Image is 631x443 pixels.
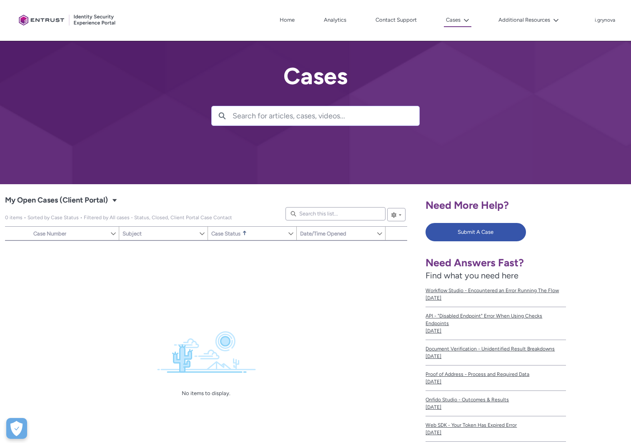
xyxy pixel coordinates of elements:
lightning-formatted-date-time: [DATE] [426,328,441,334]
span: Need More Help? [426,199,509,211]
a: Date/Time Opened [297,227,376,240]
span: My Open Cases (Client Portal) [5,194,108,207]
a: Web SDK - Your Token Has Expired Error[DATE] [426,416,566,442]
span: Onfido Studio - Outcomes & Results [426,396,566,403]
lightning-formatted-date-time: [DATE] [426,379,441,385]
button: Open Preferences [6,418,27,439]
button: Search [212,106,233,125]
span: Proof of Address - Process and Required Data [426,370,566,378]
a: Proof of Address - Process and Required Data[DATE] [426,365,566,391]
button: Submit A Case [426,223,526,241]
lightning-formatted-date-time: [DATE] [426,295,441,301]
span: API - "Disabled Endpoint" Error When Using Checks Endpoints [426,312,566,327]
input: Search this list... [285,207,386,220]
button: Cases [444,14,471,27]
a: Workflow Studio - Encountered an Error Running The Flow[DATE] [426,282,566,307]
a: Case Number [30,227,110,240]
span: My Open Cases (Client Portal) [5,215,232,220]
div: Cookie Preferences [6,418,27,439]
a: API - "Disabled Endpoint" Error When Using Checks Endpoints[DATE] [426,307,566,340]
lightning-formatted-date-time: [DATE] [426,430,441,435]
lightning-formatted-date-time: [DATE] [426,353,441,359]
button: Select a List View: Cases [110,195,120,205]
span: Case Status [211,230,240,237]
span: Document Verification - Unidentified Result Breakdowns [426,345,566,353]
h2: Cases [211,63,420,89]
h1: Need Answers Fast? [426,256,566,269]
a: Document Verification - Unidentified Result Breakdowns[DATE] [426,340,566,365]
lightning-formatted-date-time: [DATE] [426,404,441,410]
span: Web SDK - Your Token Has Expired Error [426,421,566,429]
a: Contact Support [373,14,419,26]
p: i.grynova [595,18,615,23]
input: Search for articles, cases, videos... [233,106,419,125]
button: List View Controls [387,208,406,221]
a: Home [278,14,297,26]
a: Case Status [208,227,288,240]
a: Subject [119,227,199,240]
button: Additional Resources [496,14,561,26]
a: Analytics, opens in new tab [322,14,348,26]
span: No items to display. [182,390,230,396]
a: Onfido Studio - Outcomes & Results[DATE] [426,391,566,416]
span: Find what you need here [426,270,518,280]
span: Workflow Studio - Encountered an Error Running The Flow [426,287,566,294]
button: User Profile i.grynova [594,15,616,24]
